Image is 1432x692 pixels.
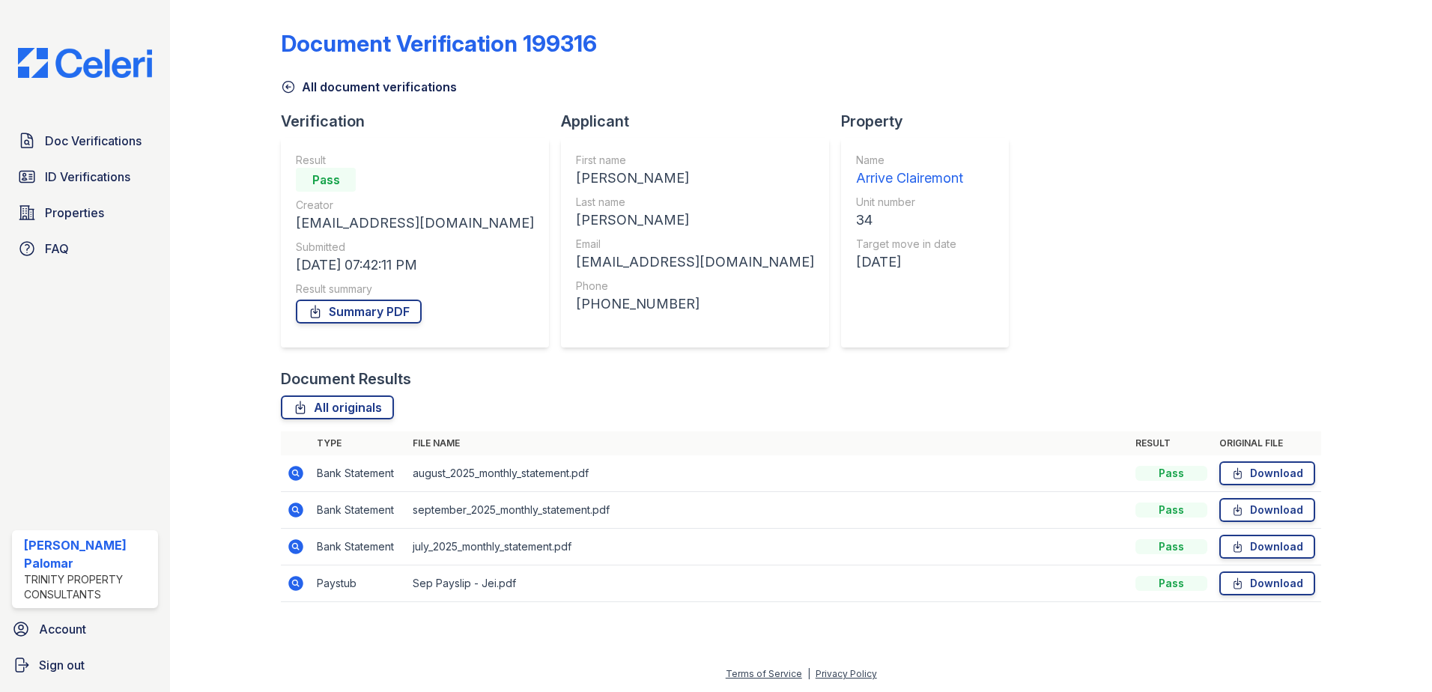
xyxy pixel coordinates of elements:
[24,572,152,602] div: Trinity Property Consultants
[45,168,130,186] span: ID Verifications
[856,153,963,189] a: Name Arrive Clairemont
[561,111,841,132] div: Applicant
[296,240,534,255] div: Submitted
[576,210,814,231] div: [PERSON_NAME]
[407,565,1129,602] td: Sep Payslip - Jei.pdf
[281,368,411,389] div: Document Results
[45,132,142,150] span: Doc Verifications
[576,294,814,315] div: [PHONE_NUMBER]
[407,431,1129,455] th: File name
[576,195,814,210] div: Last name
[12,198,158,228] a: Properties
[12,162,158,192] a: ID Verifications
[1213,431,1321,455] th: Original file
[856,168,963,189] div: Arrive Clairemont
[296,255,534,276] div: [DATE] 07:42:11 PM
[1219,535,1315,559] a: Download
[296,282,534,297] div: Result summary
[816,668,877,679] a: Privacy Policy
[281,30,597,57] div: Document Verification 199316
[1135,466,1207,481] div: Pass
[311,529,407,565] td: Bank Statement
[407,492,1129,529] td: september_2025_monthly_statement.pdf
[576,153,814,168] div: First name
[296,198,534,213] div: Creator
[576,252,814,273] div: [EMAIL_ADDRESS][DOMAIN_NAME]
[856,252,963,273] div: [DATE]
[296,213,534,234] div: [EMAIL_ADDRESS][DOMAIN_NAME]
[1219,461,1315,485] a: Download
[1135,503,1207,518] div: Pass
[281,395,394,419] a: All originals
[311,565,407,602] td: Paystub
[1135,539,1207,554] div: Pass
[856,237,963,252] div: Target move in date
[1369,632,1417,677] iframe: chat widget
[39,620,86,638] span: Account
[281,78,457,96] a: All document verifications
[296,153,534,168] div: Result
[841,111,1021,132] div: Property
[311,431,407,455] th: Type
[407,529,1129,565] td: july_2025_monthly_statement.pdf
[24,536,152,572] div: [PERSON_NAME] Palomar
[12,234,158,264] a: FAQ
[296,300,422,324] a: Summary PDF
[407,455,1129,492] td: august_2025_monthly_statement.pdf
[296,168,356,192] div: Pass
[1219,498,1315,522] a: Download
[12,126,158,156] a: Doc Verifications
[45,204,104,222] span: Properties
[1129,431,1213,455] th: Result
[576,168,814,189] div: [PERSON_NAME]
[1219,571,1315,595] a: Download
[45,240,69,258] span: FAQ
[311,455,407,492] td: Bank Statement
[856,195,963,210] div: Unit number
[726,668,802,679] a: Terms of Service
[1135,576,1207,591] div: Pass
[6,614,164,644] a: Account
[311,492,407,529] td: Bank Statement
[39,656,85,674] span: Sign out
[576,279,814,294] div: Phone
[856,153,963,168] div: Name
[807,668,810,679] div: |
[281,111,561,132] div: Verification
[856,210,963,231] div: 34
[576,237,814,252] div: Email
[6,650,164,680] a: Sign out
[6,48,164,78] img: CE_Logo_Blue-a8612792a0a2168367f1c8372b55b34899dd931a85d93a1a3d3e32e68fde9ad4.png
